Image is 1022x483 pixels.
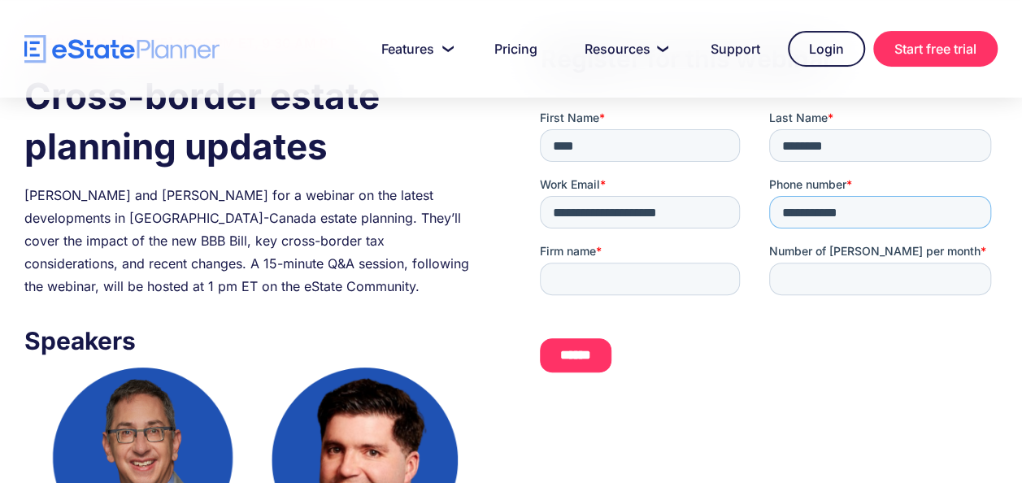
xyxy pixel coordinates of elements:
[565,33,683,65] a: Resources
[691,33,780,65] a: Support
[540,110,998,385] iframe: Form 0
[24,71,482,172] h1: Cross-border estate planning updates
[873,31,998,67] a: Start free trial
[788,31,865,67] a: Login
[362,33,467,65] a: Features
[24,35,220,63] a: home
[24,322,482,359] h3: Speakers
[24,184,482,298] div: [PERSON_NAME] and [PERSON_NAME] for a webinar on the latest developments in [GEOGRAPHIC_DATA]-Can...
[475,33,557,65] a: Pricing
